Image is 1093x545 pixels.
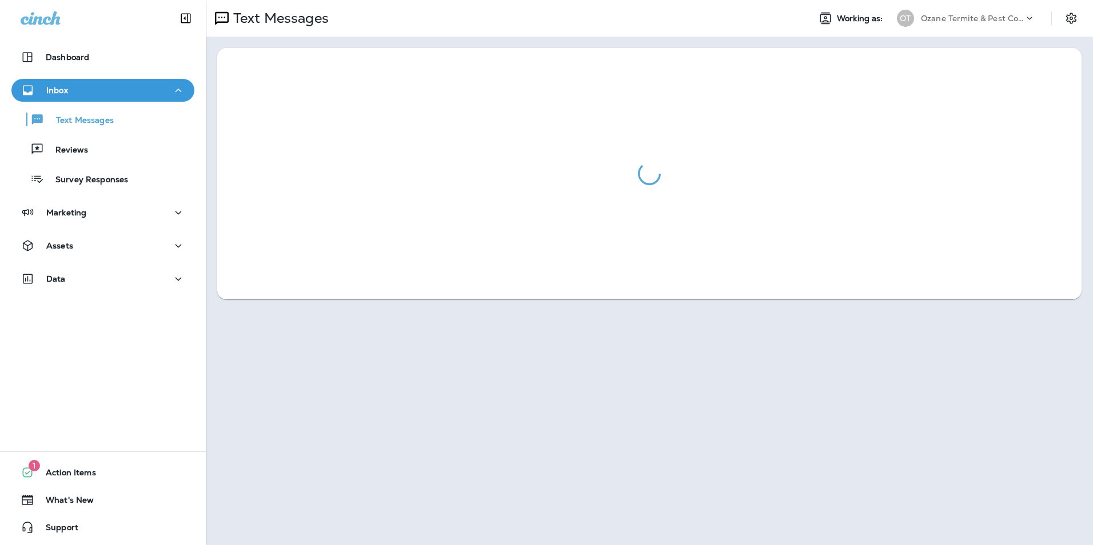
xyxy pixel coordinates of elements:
span: What's New [34,495,94,509]
button: Data [11,267,194,290]
div: OT [897,10,914,27]
p: Survey Responses [44,175,128,186]
button: Assets [11,234,194,257]
p: Inbox [46,86,68,95]
p: Text Messages [45,115,114,126]
span: 1 [29,460,40,471]
button: Survey Responses [11,167,194,191]
button: What's New [11,488,194,511]
button: Collapse Sidebar [170,7,202,30]
button: Inbox [11,79,194,102]
button: Support [11,516,194,539]
span: Action Items [34,468,96,482]
p: Ozane Termite & Pest Control [921,14,1024,23]
button: Text Messages [11,107,194,131]
p: Assets [46,241,73,250]
span: Support [34,523,78,536]
p: Reviews [44,145,88,156]
button: Dashboard [11,46,194,69]
button: Settings [1061,8,1082,29]
p: Marketing [46,208,86,217]
button: Reviews [11,137,194,161]
p: Data [46,274,66,283]
span: Working as: [837,14,885,23]
button: 1Action Items [11,461,194,484]
p: Dashboard [46,53,89,62]
p: Text Messages [229,10,329,27]
button: Marketing [11,201,194,224]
